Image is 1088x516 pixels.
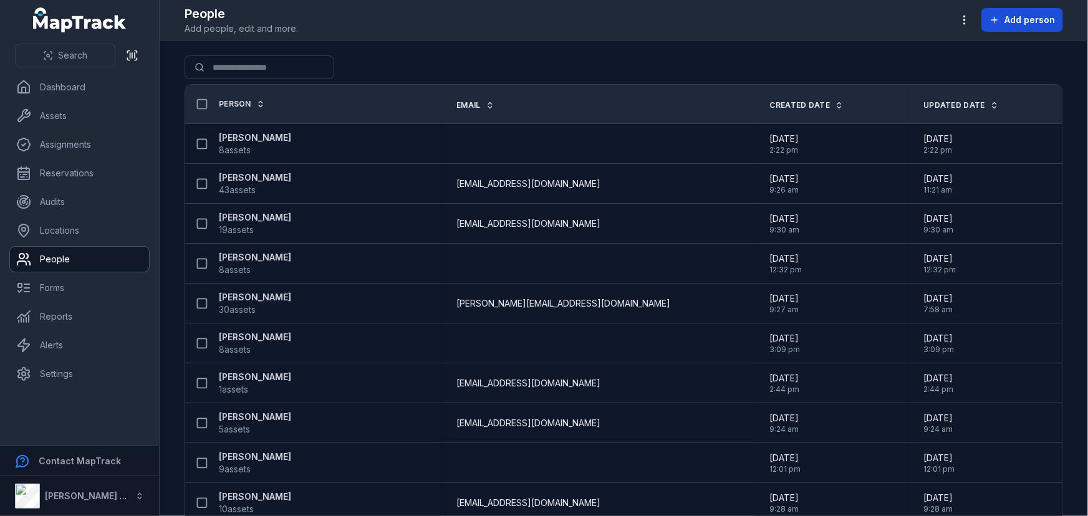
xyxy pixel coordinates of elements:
[770,464,801,474] span: 12:01 pm
[10,103,149,128] a: Assets
[770,424,799,434] span: 9:24 am
[10,275,149,300] a: Forms
[219,171,291,184] strong: [PERSON_NAME]
[923,424,953,434] span: 9:24 am
[456,217,600,230] span: [EMAIL_ADDRESS][DOMAIN_NAME]
[923,133,953,145] span: [DATE]
[219,411,291,423] strong: [PERSON_NAME]
[219,331,291,343] strong: [PERSON_NAME]
[770,492,799,514] time: 3/4/2025, 9:28:25 AM
[923,213,953,235] time: 6/4/2025, 9:30:08 AM
[923,332,954,355] time: 8/8/2025, 3:09:04 PM
[219,211,291,224] strong: [PERSON_NAME]
[770,332,801,345] span: [DATE]
[219,224,254,236] span: 19 assets
[219,251,291,264] strong: [PERSON_NAME]
[923,492,953,504] span: [DATE]
[456,497,600,509] span: [EMAIL_ADDRESS][DOMAIN_NAME]
[770,412,799,424] span: [DATE]
[456,178,600,190] span: [EMAIL_ADDRESS][DOMAIN_NAME]
[219,423,250,436] span: 5 assets
[770,372,800,394] time: 6/13/2025, 2:44:57 PM
[10,218,149,243] a: Locations
[923,504,953,514] span: 9:28 am
[770,292,799,315] time: 3/4/2025, 9:27:41 AM
[770,345,801,355] span: 3:09 pm
[33,7,127,32] a: MapTrack
[219,371,291,383] strong: [PERSON_NAME]
[923,252,956,265] span: [DATE]
[219,451,291,463] strong: [PERSON_NAME]
[770,185,799,195] span: 9:26 am
[219,371,291,396] a: [PERSON_NAME]1assets
[219,211,291,236] a: [PERSON_NAME]19assets
[923,412,953,424] span: [DATE]
[770,133,799,155] time: 8/20/2025, 2:22:10 PM
[770,292,799,305] span: [DATE]
[923,252,956,275] time: 6/6/2025, 12:32:38 PM
[770,100,844,110] a: Created Date
[219,331,291,356] a: [PERSON_NAME]8assets
[219,463,251,475] span: 9 assets
[15,44,115,67] button: Search
[219,490,291,515] a: [PERSON_NAME]10assets
[10,247,149,272] a: People
[923,464,955,474] span: 12:01 pm
[923,372,953,394] time: 6/13/2025, 2:44:57 PM
[923,292,953,305] span: [DATE]
[923,173,953,185] span: [DATE]
[770,452,801,474] time: 7/10/2025, 12:01:41 PM
[770,100,830,110] span: Created Date
[770,173,799,195] time: 3/4/2025, 9:26:03 AM
[923,292,953,315] time: 8/1/2025, 7:58:22 AM
[219,264,251,276] span: 8 assets
[923,185,953,195] span: 11:21 am
[923,133,953,155] time: 8/20/2025, 2:22:10 PM
[219,451,291,475] a: [PERSON_NAME]9assets
[923,452,955,474] time: 7/10/2025, 12:01:41 PM
[770,252,802,265] span: [DATE]
[923,100,985,110] span: Updated Date
[1004,14,1055,26] span: Add person
[923,173,953,195] time: 6/12/2025, 11:21:27 AM
[770,133,799,145] span: [DATE]
[770,332,801,355] time: 8/8/2025, 3:09:04 PM
[923,332,954,345] span: [DATE]
[219,303,256,316] span: 30 assets
[923,372,953,385] span: [DATE]
[923,305,953,315] span: 7:58 am
[770,252,802,275] time: 6/6/2025, 12:32:38 PM
[219,490,291,503] strong: [PERSON_NAME]
[770,225,800,235] span: 9:30 am
[923,145,953,155] span: 2:22 pm
[456,100,494,110] a: Email
[10,75,149,100] a: Dashboard
[10,161,149,186] a: Reservations
[10,304,149,329] a: Reports
[219,131,291,144] strong: [PERSON_NAME]
[10,333,149,358] a: Alerts
[923,385,953,394] span: 2:44 pm
[219,144,251,156] span: 8 assets
[456,297,670,310] span: [PERSON_NAME][EMAIL_ADDRESS][DOMAIN_NAME]
[219,343,251,356] span: 8 assets
[770,385,800,394] span: 2:44 pm
[456,377,600,389] span: [EMAIL_ADDRESS][DOMAIN_NAME]
[923,100,999,110] a: Updated Date
[923,412,953,434] time: 5/12/2025, 9:24:05 AM
[219,291,291,303] strong: [PERSON_NAME]
[219,131,291,156] a: [PERSON_NAME]8assets
[770,452,801,464] span: [DATE]
[219,251,291,276] a: [PERSON_NAME]8assets
[981,8,1063,32] button: Add person
[770,145,799,155] span: 2:22 pm
[10,361,149,386] a: Settings
[219,503,254,515] span: 10 assets
[219,99,251,109] span: Person
[923,213,953,225] span: [DATE]
[770,213,800,225] span: [DATE]
[770,372,800,385] span: [DATE]
[923,492,953,514] time: 3/4/2025, 9:28:25 AM
[10,132,149,157] a: Assignments
[219,171,291,196] a: [PERSON_NAME]43assets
